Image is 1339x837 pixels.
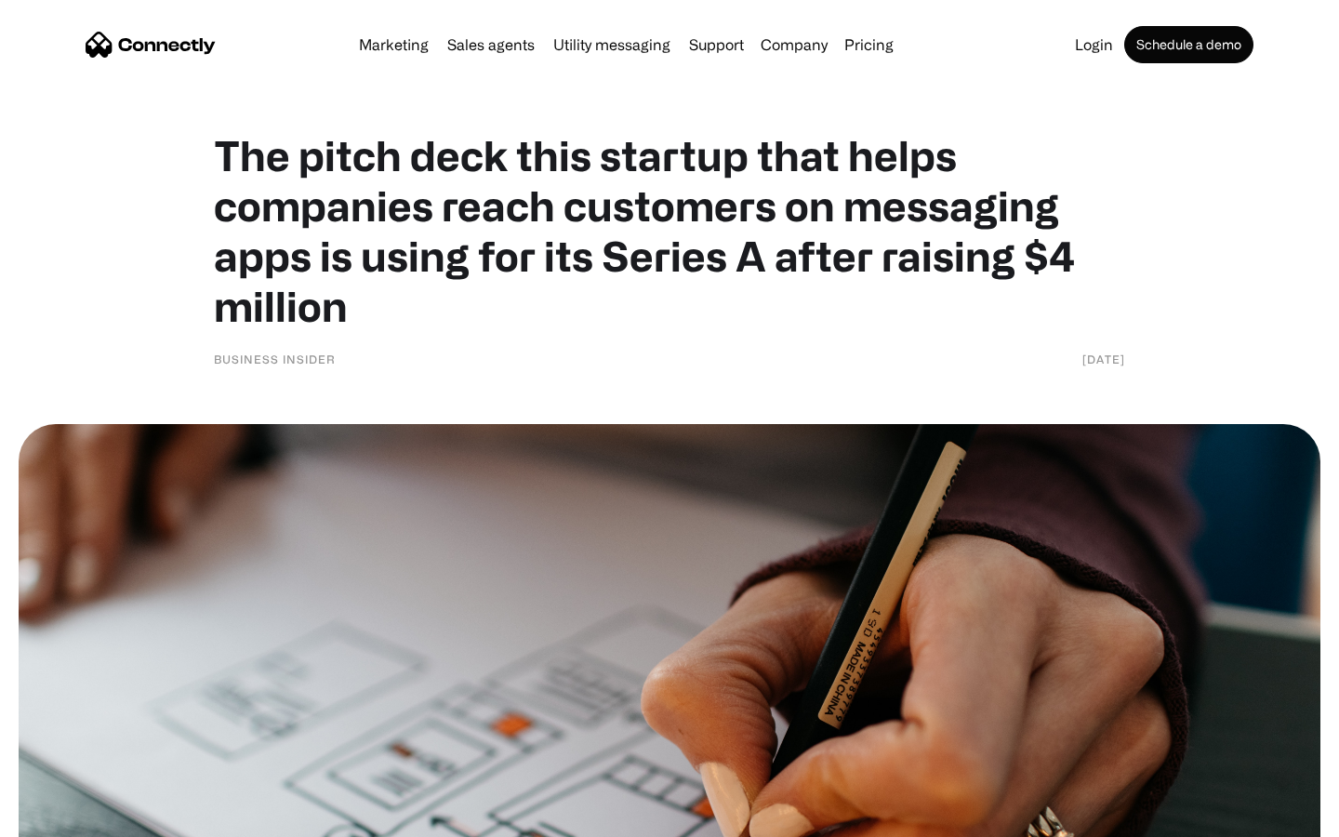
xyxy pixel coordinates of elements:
[1067,37,1120,52] a: Login
[214,350,336,368] div: Business Insider
[351,37,436,52] a: Marketing
[546,37,678,52] a: Utility messaging
[1124,26,1253,63] a: Schedule a demo
[19,804,112,830] aside: Language selected: English
[440,37,542,52] a: Sales agents
[214,130,1125,331] h1: The pitch deck this startup that helps companies reach customers on messaging apps is using for i...
[1082,350,1125,368] div: [DATE]
[837,37,901,52] a: Pricing
[761,32,828,58] div: Company
[682,37,751,52] a: Support
[37,804,112,830] ul: Language list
